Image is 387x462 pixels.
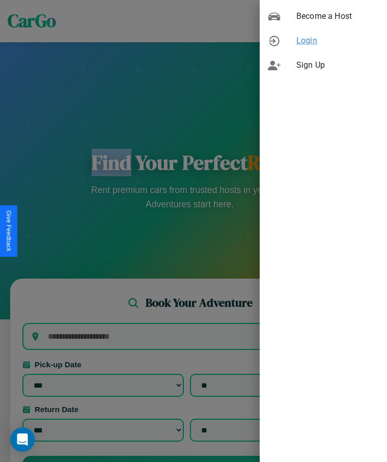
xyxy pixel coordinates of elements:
div: Open Intercom Messenger [10,427,35,452]
div: Become a Host [260,4,387,29]
span: Sign Up [296,59,379,71]
div: Sign Up [260,53,387,77]
span: Login [296,35,379,47]
div: Login [260,29,387,53]
span: Become a Host [296,10,379,22]
div: Give Feedback [5,210,12,252]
